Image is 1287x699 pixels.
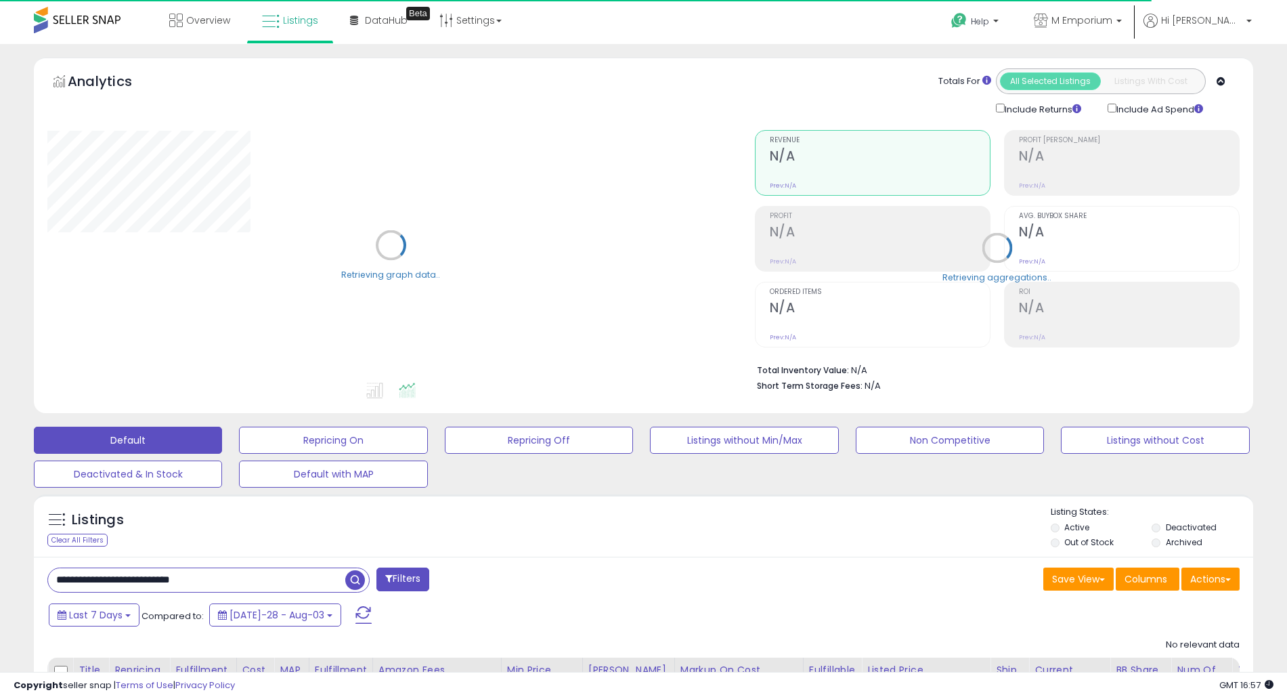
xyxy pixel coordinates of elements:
[175,679,235,692] a: Privacy Policy
[72,511,124,530] h5: Listings
[856,427,1044,454] button: Non Competitive
[14,679,235,692] div: seller snap | |
[365,14,408,27] span: DataHub
[1166,536,1202,548] label: Archived
[1034,663,1104,692] div: Current Buybox Price
[14,679,63,692] strong: Copyright
[280,663,303,677] div: MAP
[1125,572,1167,586] span: Columns
[341,268,440,280] div: Retrieving graph data..
[209,603,341,627] button: [DATE]-28 - Aug-03
[1064,522,1089,533] label: Active
[1051,14,1112,27] span: M Emporium
[1181,568,1240,591] button: Actions
[940,2,1012,44] a: Help
[406,7,430,20] div: Tooltip anchor
[867,663,984,677] div: Listed Price
[1000,72,1101,90] button: All Selected Listings
[49,603,139,627] button: Last 7 Days
[376,568,429,591] button: Filters
[315,663,367,692] div: Fulfillment Cost
[378,663,496,677] div: Amazon Fees
[507,663,577,677] div: Min Price
[1219,679,1273,692] span: 2025-08-11 16:57 GMT
[239,461,427,488] button: Default with MAP
[680,663,798,677] div: Markup on Cost
[68,72,158,94] h5: Analytics
[938,75,991,88] div: Totals For
[69,608,123,622] span: Last 7 Days
[809,663,856,692] div: Fulfillable Quantity
[986,101,1097,116] div: Include Returns
[47,534,108,547] div: Clear All Filters
[239,427,427,454] button: Repricing On
[34,427,222,454] button: Default
[1051,506,1253,519] p: Listing States:
[1143,14,1252,44] a: Hi [PERSON_NAME]
[996,663,1023,692] div: Ship Price
[114,663,164,677] div: Repricing
[1064,536,1114,548] label: Out of Stock
[1061,427,1249,454] button: Listings without Cost
[650,427,838,454] button: Listings without Min/Max
[79,663,103,677] div: Title
[445,427,633,454] button: Repricing Off
[242,663,269,677] div: Cost
[186,14,230,27] span: Overview
[1238,663,1287,692] div: Total Rev.
[1116,663,1165,692] div: BB Share 24h.
[1116,568,1179,591] button: Columns
[951,12,967,29] i: Get Help
[942,271,1051,283] div: Retrieving aggregations..
[971,16,989,27] span: Help
[1166,522,1217,533] label: Deactivated
[283,14,318,27] span: Listings
[175,663,230,677] div: Fulfillment
[1100,72,1201,90] button: Listings With Cost
[588,663,669,677] div: [PERSON_NAME]
[141,610,204,622] span: Compared to:
[1161,14,1242,27] span: Hi [PERSON_NAME]
[1043,568,1114,591] button: Save View
[1177,663,1226,692] div: Num of Comp.
[1166,639,1240,652] div: No relevant data
[230,608,324,622] span: [DATE]-28 - Aug-03
[116,679,173,692] a: Terms of Use
[34,461,222,488] button: Deactivated & In Stock
[1097,101,1225,116] div: Include Ad Spend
